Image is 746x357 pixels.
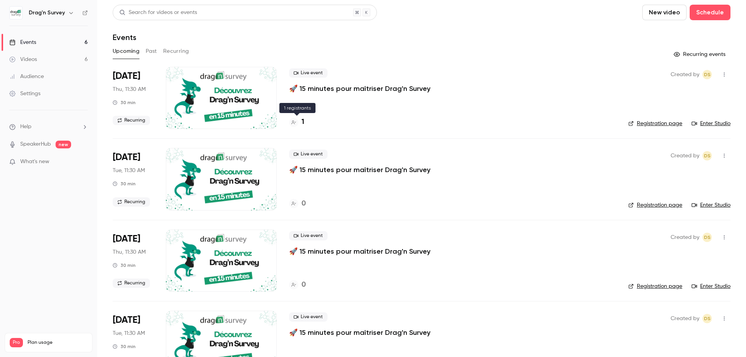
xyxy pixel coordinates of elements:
a: Enter Studio [692,282,730,290]
div: 30 min [113,181,136,187]
button: Past [146,45,157,57]
button: Recurring events [670,48,730,61]
span: Tue, 11:30 AM [113,167,145,174]
a: Registration page [628,120,682,127]
div: 30 min [113,343,136,350]
a: 🚀 15 minutes pour maîtriser Drag'n Survey [289,247,431,256]
span: Drag'n Survey [702,70,712,79]
div: Videos [9,56,37,63]
a: 🚀 15 minutes pour maîtriser Drag'n Survey [289,84,431,93]
span: DS [704,233,711,242]
div: 30 min [113,99,136,106]
span: Live event [289,231,328,240]
a: 🚀 15 minutes pour maîtriser Drag'n Survey [289,165,431,174]
a: Enter Studio [692,120,730,127]
span: Created by [671,314,699,323]
span: DS [704,70,711,79]
span: Live event [289,68,328,78]
span: Drag'n Survey [702,233,712,242]
span: Created by [671,151,699,160]
span: Tue, 11:30 AM [113,329,145,337]
span: Recurring [113,197,150,207]
button: Recurring [163,45,189,57]
div: Oct 16 Thu, 11:30 AM (Europe/Paris) [113,230,153,292]
a: Registration page [628,282,682,290]
span: [DATE] [113,70,140,82]
h1: Events [113,33,136,42]
div: Search for videos or events [119,9,197,17]
span: Drag'n Survey [702,151,712,160]
a: Enter Studio [692,201,730,209]
button: Schedule [690,5,730,20]
span: Created by [671,70,699,79]
span: Live event [289,150,328,159]
h4: 0 [302,199,306,209]
div: Events [9,38,36,46]
span: Drag'n Survey [702,314,712,323]
span: [DATE] [113,233,140,245]
span: Plan usage [28,340,87,346]
span: [DATE] [113,151,140,164]
div: Settings [9,90,40,98]
h4: 1 [302,117,304,127]
h4: 0 [302,280,306,290]
button: New video [642,5,687,20]
span: [DATE] [113,314,140,326]
a: 0 [289,280,306,290]
div: 30 min [113,262,136,268]
span: Live event [289,312,328,322]
span: new [56,141,71,148]
span: Recurring [113,279,150,288]
div: Audience [9,73,44,80]
a: Registration page [628,201,682,209]
h6: Drag'n Survey [29,9,65,17]
div: Oct 9 Thu, 11:30 AM (Europe/Paris) [113,67,153,129]
span: What's new [20,158,49,166]
span: Thu, 11:30 AM [113,248,146,256]
img: Drag'n Survey [10,7,22,19]
a: 🚀 15 minutes pour maîtriser Drag'n Survey [289,328,431,337]
span: Pro [10,338,23,347]
span: Created by [671,233,699,242]
span: DS [704,151,711,160]
a: 1 [289,117,304,127]
span: DS [704,314,711,323]
a: 0 [289,199,306,209]
div: Oct 14 Tue, 11:30 AM (Europe/Paris) [113,148,153,210]
button: Upcoming [113,45,139,57]
span: Help [20,123,31,131]
span: Recurring [113,116,150,125]
span: Thu, 11:30 AM [113,85,146,93]
li: help-dropdown-opener [9,123,88,131]
a: SpeakerHub [20,140,51,148]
